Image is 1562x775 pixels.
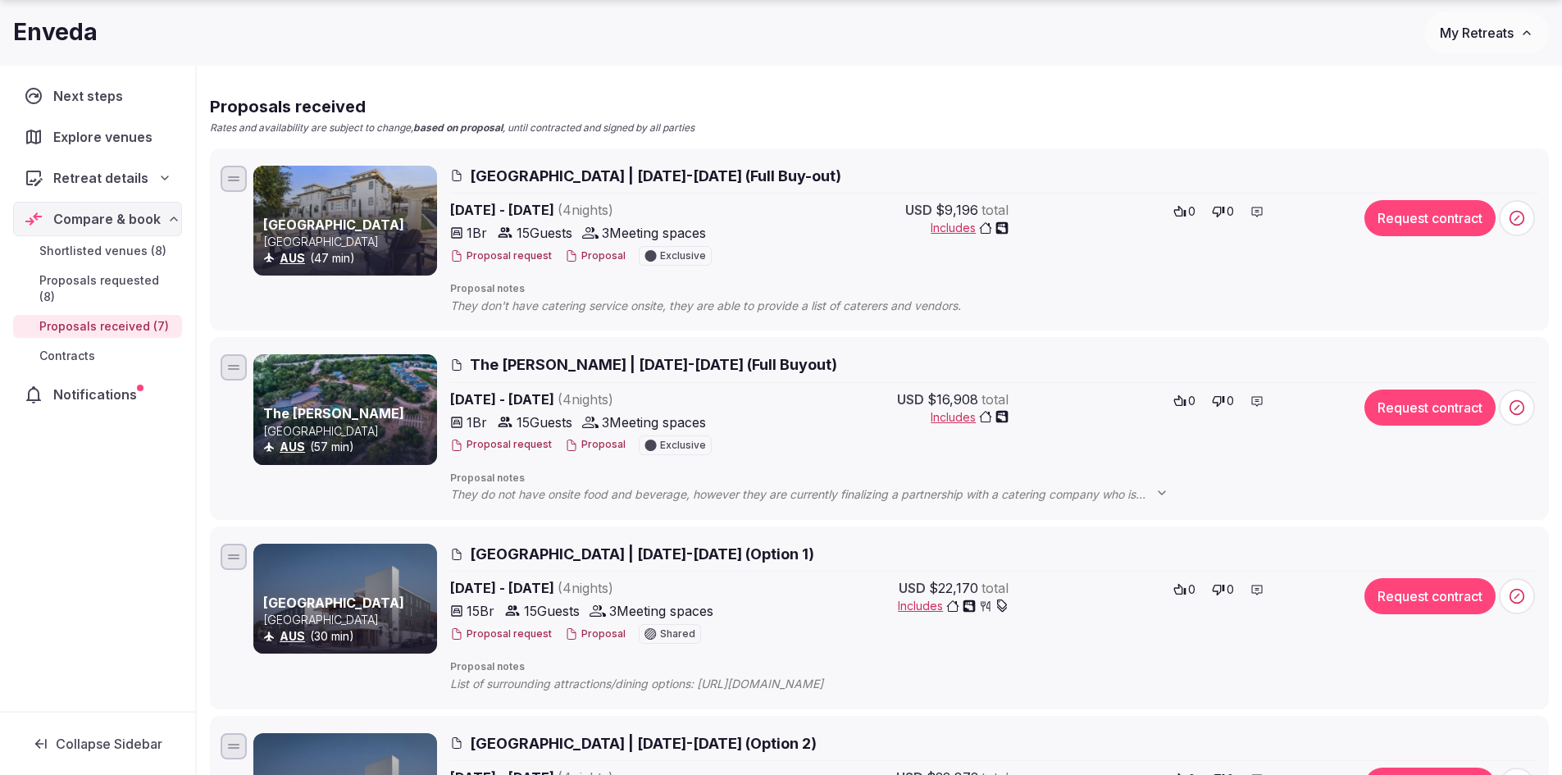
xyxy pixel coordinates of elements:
[280,251,305,265] a: AUS
[1188,203,1195,220] span: 0
[263,234,434,250] p: [GEOGRAPHIC_DATA]
[927,390,978,409] span: $16,908
[53,86,130,106] span: Next steps
[13,79,182,113] a: Next steps
[470,544,814,564] span: [GEOGRAPHIC_DATA] | [DATE]-[DATE] (Option 1)
[660,440,706,450] span: Exclusive
[609,601,713,621] span: 3 Meeting spaces
[517,413,572,432] span: 15 Guests
[13,315,182,338] a: Proposals received (7)
[263,628,434,645] div: (30 min)
[1207,200,1239,223] button: 0
[450,660,1538,674] span: Proposal notes
[210,121,694,135] p: Rates and availability are subject to change, , until contracted and signed by all parties
[897,390,924,409] span: USD
[280,628,305,645] button: AUS
[524,601,580,621] span: 15 Guests
[263,595,404,611] a: [GEOGRAPHIC_DATA]
[39,348,95,364] span: Contracts
[936,200,978,220] span: $9,196
[13,269,182,308] a: Proposals requested (8)
[450,627,552,641] button: Proposal request
[565,627,626,641] button: Proposal
[413,121,503,134] strong: based on proposal
[467,413,487,432] span: 1 Br
[1168,390,1200,413] button: 0
[56,736,162,752] span: Collapse Sidebar
[450,249,552,263] button: Proposal request
[280,440,305,454] a: AUS
[450,676,856,692] span: List of surrounding attractions/dining options: [URL][DOMAIN_NAME]
[450,200,739,220] span: [DATE] - [DATE]
[1168,578,1200,601] button: 0
[558,202,613,218] span: ( 4 night s )
[898,598,1009,614] button: Includes
[13,344,182,367] a: Contracts
[470,166,841,186] span: [GEOGRAPHIC_DATA] | [DATE]-[DATE] (Full Buy-out)
[450,472,1538,486] span: Proposal notes
[1207,578,1239,601] button: 0
[39,318,169,335] span: Proposals received (7)
[280,250,305,267] button: AUS
[899,578,926,598] span: USD
[1168,200,1200,223] button: 0
[280,629,305,643] a: AUS
[450,438,552,452] button: Proposal request
[1227,581,1234,598] span: 0
[565,438,626,452] button: Proposal
[210,95,694,118] h2: Proposals received
[470,733,817,754] span: [GEOGRAPHIC_DATA] | [DATE]-[DATE] (Option 2)
[13,120,182,154] a: Explore venues
[263,612,434,628] p: [GEOGRAPHIC_DATA]
[931,220,1009,236] button: Includes
[517,223,572,243] span: 15 Guests
[602,413,706,432] span: 3 Meeting spaces
[13,16,98,48] h1: Enveda
[1364,390,1496,426] button: Request contract
[558,391,613,408] span: ( 4 night s )
[981,578,1009,598] span: total
[1424,12,1549,53] button: My Retreats
[467,601,494,621] span: 15 Br
[263,217,404,233] a: [GEOGRAPHIC_DATA]
[263,423,434,440] p: [GEOGRAPHIC_DATA]
[13,239,182,262] a: Shortlisted venues (8)
[53,385,143,404] span: Notifications
[263,439,434,455] div: (57 min)
[450,282,1538,296] span: Proposal notes
[39,272,175,305] span: Proposals requested (8)
[470,354,837,375] span: The [PERSON_NAME] | [DATE]-[DATE] (Full Buyout)
[1207,390,1239,413] button: 0
[467,223,487,243] span: 1 Br
[13,377,182,412] a: Notifications
[53,168,148,188] span: Retreat details
[53,127,159,147] span: Explore venues
[905,200,932,220] span: USD
[53,209,161,229] span: Compare & book
[1188,581,1195,598] span: 0
[450,390,739,409] span: [DATE] - [DATE]
[660,629,695,639] span: Shared
[929,578,978,598] span: $22,170
[1440,25,1514,41] span: My Retreats
[660,251,706,261] span: Exclusive
[931,409,1009,426] button: Includes
[263,405,404,422] a: The [PERSON_NAME]
[39,243,166,259] span: Shortlisted venues (8)
[450,578,739,598] span: [DATE] - [DATE]
[602,223,706,243] span: 3 Meeting spaces
[13,726,182,762] button: Collapse Sidebar
[450,486,1185,503] span: They do not have onsite food and beverage, however they are currently finalizing a partnership wi...
[1188,393,1195,409] span: 0
[450,298,994,314] span: They don't have catering service onsite, they are able to provide a list of caterers and vendors.
[1364,200,1496,236] button: Request contract
[1227,393,1234,409] span: 0
[981,390,1009,409] span: total
[558,580,613,596] span: ( 4 night s )
[981,200,1009,220] span: total
[1227,203,1234,220] span: 0
[280,439,305,455] button: AUS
